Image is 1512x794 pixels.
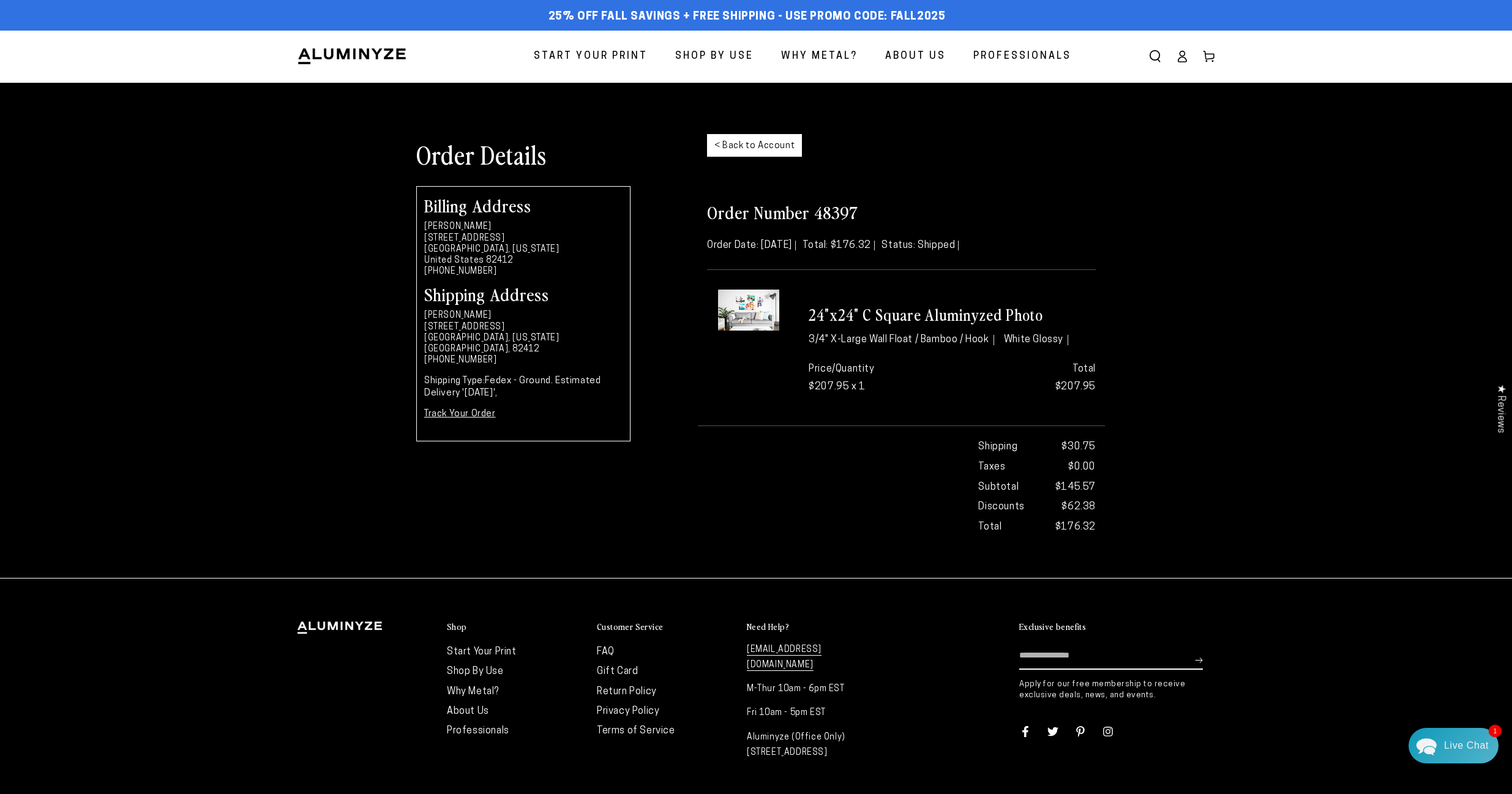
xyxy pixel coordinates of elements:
[1195,642,1203,679] button: Subscribe
[447,706,489,716] a: About Us
[424,344,623,355] li: [GEOGRAPHIC_DATA], 82412
[40,120,53,132] img: fba842a801236a3782a25bbf40121a09
[1019,679,1215,701] p: Apply for our free membership to receive exclusive deals, news, and events.
[962,361,1096,396] p: $207.95
[1072,364,1096,374] strong: Total
[424,376,485,386] strong: Shipping Type:
[447,667,504,676] a: Shop By Use
[964,40,1080,73] a: Professionals
[973,48,1071,66] span: Professionals
[424,311,492,320] strong: [PERSON_NAME]
[1019,621,1215,633] summary: Exclusive benefits
[876,40,955,73] a: About Us
[1061,498,1096,516] span: $62.38
[809,305,1096,325] h3: 24"x24" C Square Aluminyzed Photo
[424,322,623,333] li: [STREET_ADDRESS]
[1055,519,1096,536] strong: $176.32
[597,667,638,676] a: Gift Card
[424,244,623,255] li: [GEOGRAPHIC_DATA], [US_STATE]
[131,349,165,358] span: Re:amaze
[707,201,1096,223] h2: Order Number 48397
[747,621,885,633] summary: Need Help?
[718,290,779,331] img: Custom Photo Metal Print, 24x24 Aluminum Prints - 3/4" X-Large Wall Float / Hook
[114,18,146,50] img: Marie J
[675,48,754,66] span: Shop By Use
[548,10,946,24] span: 25% off FALL Savings + Free Shipping - Use Promo Code: FALL2025
[424,233,623,244] li: [STREET_ADDRESS]
[1068,459,1096,476] span: $0.00
[24,98,234,110] div: Recent Conversations
[424,222,492,231] strong: [PERSON_NAME]
[140,18,172,50] img: Helga
[416,138,689,170] h1: Order Details
[885,48,946,66] span: About Us
[803,241,874,250] span: Total: $176.32
[447,621,467,632] h2: Shop
[809,335,994,346] li: 3/4" X-Large Wall Float / Bamboo / Hook
[747,730,885,760] p: Aluminyze (Office Only) [STREET_ADDRESS]
[1489,375,1512,443] div: Click to open Judge.me floating reviews tab
[707,134,802,157] a: < Back to Account
[747,705,885,721] p: Fri 10am - 5pm EST
[1489,725,1502,737] span: 1
[597,706,659,716] a: Privacy Policy
[424,333,623,344] li: [GEOGRAPHIC_DATA], [US_STATE]
[597,621,735,633] summary: Customer Service
[447,687,499,697] a: Why Metal?
[424,197,623,214] h2: Billing Address
[424,355,623,366] li: [PHONE_NUMBER]
[1142,43,1169,70] summary: Search our site
[1055,479,1096,496] span: $145.57
[772,40,867,73] a: Why Metal?
[1019,621,1086,632] h2: Exclusive benefits
[747,645,821,671] a: [EMAIL_ADDRESS][DOMAIN_NAME]
[978,498,1024,516] strong: Discounts
[747,681,885,697] p: M-Thur 10am - 6pm EST
[978,438,1017,456] strong: Shipping
[881,241,959,250] span: Status: Shipped
[89,18,121,50] img: John
[215,122,238,131] div: [DATE]
[424,410,496,419] a: Track Your Order
[447,647,517,657] a: Start Your Print
[597,687,657,697] a: Return Policy
[978,519,1001,536] strong: Total
[1004,335,1069,346] li: White Glossy
[809,361,943,396] p: Price/Quantity $207.95 x 1
[534,48,648,66] span: Start Your Print
[40,133,238,145] p: Hi [PERSON_NAME], Please use the code FATHERSDAY. This will give you 30% off your order.
[56,121,215,132] div: [PERSON_NAME]
[597,726,675,736] a: Terms of Service
[747,621,789,632] h2: Need Help?
[424,375,623,399] p: Fedex - Ground. Estimated Delivery '[DATE]',
[297,47,407,66] img: Aluminyze
[424,266,623,277] li: [PHONE_NUMBER]
[978,479,1019,496] strong: Subtotal
[781,48,858,66] span: Why Metal?
[1444,728,1489,763] div: Contact Us Directly
[1061,438,1096,456] span: $30.75
[597,621,663,632] h2: Customer Service
[94,351,166,358] span: We run on
[707,241,796,250] span: Order Date: [DATE]
[978,459,1005,476] strong: Taxes
[597,647,615,657] a: FAQ
[18,57,242,67] div: We usually reply in a few hours.
[424,255,623,266] li: United States 82412
[447,621,585,633] summary: Shop
[525,40,657,73] a: Start Your Print
[424,285,623,302] h2: Shipping Address
[666,40,763,73] a: Shop By Use
[83,369,178,389] a: Send a Message
[1409,728,1499,763] div: Chat widget toggle
[447,726,509,736] a: Professionals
